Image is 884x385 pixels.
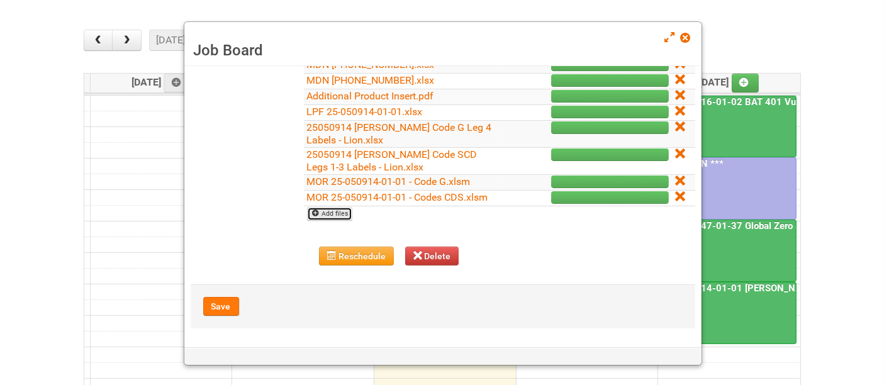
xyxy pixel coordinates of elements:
button: [DATE] [149,30,192,51]
button: Delete [405,247,459,265]
span: [DATE] [700,76,759,88]
a: 24-079516-01-02 BAT 401 Vuse Box RCT [661,96,848,108]
button: Save [203,297,239,316]
a: 25-050914-01-01 [PERSON_NAME] C&U [659,282,797,344]
a: 25-050914-01-01 [PERSON_NAME] C&U [661,282,841,294]
button: Reschedule [319,247,394,265]
a: Additional Product Insert.pdf [307,90,434,102]
a: 25-038947-01-37 Global Zero Sugar Tea Test [661,220,861,232]
a: Add an event [164,74,191,92]
a: 24-079516-01-02 BAT 401 Vuse Box RCT [659,96,797,158]
a: Add an event [732,74,759,92]
a: MDN [PHONE_NUMBER].xlsx [307,74,435,86]
a: 25-038947-01-37 Global Zero Sugar Tea Test [659,220,797,282]
h3: Job Board [194,41,692,60]
a: 25050914 [PERSON_NAME] Code SCD Legs 1-3 Labels - Lion.xlsx [307,148,478,173]
a: LPF 25-050914-01-01.xlsx [307,106,423,118]
a: MOR 25-050914-01-01 - Code G.xlsm [307,176,471,187]
span: [DATE] [131,76,191,88]
a: 25050914 [PERSON_NAME] Code G Leg 4 Labels - Lion.xlsx [307,121,492,146]
a: Add files [307,207,353,221]
a: MOR 25-050914-01-01 - Codes CDS.xlsm [307,191,488,203]
a: MDN [PHONE_NUMBER].xlsx [307,59,435,70]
